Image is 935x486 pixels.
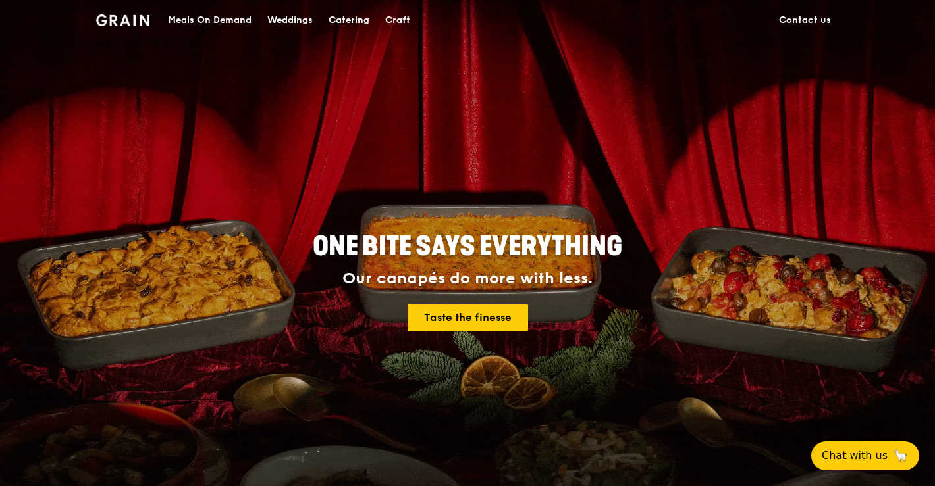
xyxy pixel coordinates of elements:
span: ONE BITE SAYS EVERYTHING [313,231,622,262]
a: Contact us [771,1,839,40]
div: Weddings [267,1,313,40]
span: 🦙 [893,448,909,464]
a: Catering [321,1,377,40]
button: Chat with us🦙 [811,441,919,470]
div: Craft [385,1,410,40]
img: Grain [96,14,149,26]
a: Weddings [259,1,321,40]
span: Chat with us [822,448,888,464]
a: Taste the finesse [408,304,528,331]
div: Catering [329,1,369,40]
a: Craft [377,1,418,40]
div: Our canapés do more with less. [230,270,705,288]
div: Meals On Demand [168,1,252,40]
